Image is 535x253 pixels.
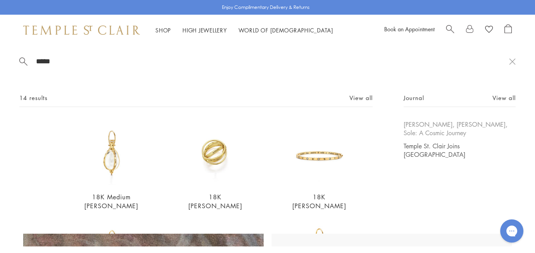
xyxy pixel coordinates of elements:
[384,25,434,33] a: Book an Appointment
[404,120,516,137] a: [PERSON_NAME], [PERSON_NAME], Sole: A Cosmic Journey
[84,193,138,210] a: 18K Medium [PERSON_NAME]
[23,25,140,35] img: Temple St. Clair
[155,26,171,34] a: ShopShop
[182,26,227,34] a: High JewelleryHigh Jewellery
[239,26,333,34] a: World of [DEMOGRAPHIC_DATA]World of [DEMOGRAPHIC_DATA]
[504,24,512,36] a: Open Shopping Bag
[222,3,310,11] p: Enjoy Complimentary Delivery & Returns
[286,120,352,185] img: B71825-ASTRIDSM
[183,120,248,185] img: 18K Astrid Ring
[79,120,144,185] img: P51825-E18ASTRID
[446,24,454,36] a: Search
[19,93,48,103] span: 14 results
[188,193,242,210] a: 18K [PERSON_NAME]
[496,217,527,245] iframe: Gorgias live chat messenger
[404,142,516,159] a: Temple St. Clair Joins [GEOGRAPHIC_DATA]
[485,24,493,36] a: View Wishlist
[349,93,373,102] a: View all
[492,93,516,102] a: View all
[292,193,346,210] a: 18K [PERSON_NAME]
[155,25,333,35] nav: Main navigation
[404,93,424,103] span: Journal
